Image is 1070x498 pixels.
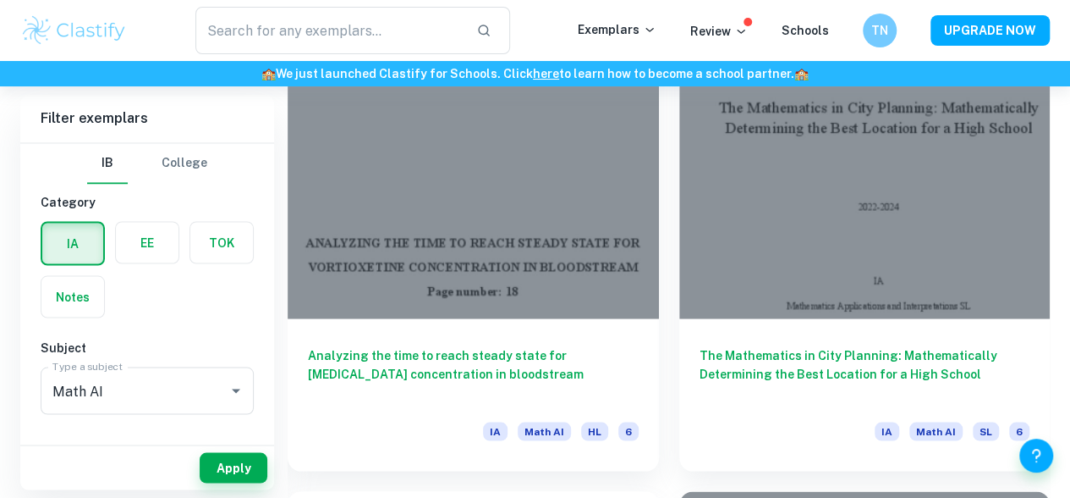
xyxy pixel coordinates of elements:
[3,64,1067,83] h6: We just launched Clastify for Schools. Click to learn how to become a school partner.
[52,359,123,373] label: Type a subject
[483,422,508,440] span: IA
[700,346,1030,401] h6: The Mathematics in City Planning: Mathematically Determining the Best Location for a High School
[973,422,999,440] span: SL
[41,192,254,211] h6: Category
[224,379,248,402] button: Open
[200,452,267,483] button: Apply
[20,14,128,47] img: Clastify logo
[782,24,829,37] a: Schools
[190,222,253,263] button: TOK
[308,346,639,401] h6: Analyzing the time to reach steady state for [MEDICAL_DATA] concentration in bloodstream
[1009,422,1029,440] span: 6
[116,222,178,263] button: EE
[41,338,254,357] h6: Subject
[518,422,571,440] span: Math AI
[261,67,276,80] span: 🏫
[870,21,890,40] h6: TN
[909,422,963,440] span: Math AI
[42,223,103,263] button: IA
[87,143,128,184] button: IB
[1019,439,1053,473] button: Help and Feedback
[930,15,1050,46] button: UPGRADE NOW
[533,67,559,80] a: here
[863,14,897,47] button: TN
[794,67,809,80] span: 🏫
[195,7,463,54] input: Search for any exemplars...
[581,422,608,440] span: HL
[679,40,1051,471] a: The Mathematics in City Planning: Mathematically Determining the Best Location for a High SchoolI...
[690,22,748,41] p: Review
[41,276,104,317] button: Notes
[578,20,656,39] p: Exemplars
[162,143,207,184] button: College
[288,40,659,471] a: Analyzing the time to reach steady state for [MEDICAL_DATA] concentration in bloodstreamIAMath AIHL6
[87,143,207,184] div: Filter type choice
[875,422,899,440] span: IA
[618,422,639,440] span: 6
[20,95,274,142] h6: Filter exemplars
